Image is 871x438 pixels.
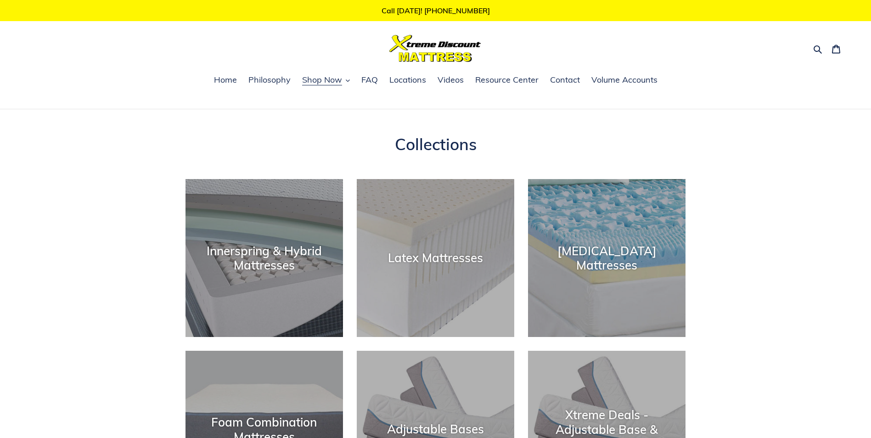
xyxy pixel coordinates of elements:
[471,73,543,87] a: Resource Center
[185,244,343,272] div: Innerspring & Hybrid Mattresses
[545,73,584,87] a: Contact
[438,74,464,85] span: Videos
[185,135,686,154] h1: Collections
[209,73,242,87] a: Home
[385,73,431,87] a: Locations
[248,74,291,85] span: Philosophy
[475,74,539,85] span: Resource Center
[357,251,514,265] div: Latex Mattresses
[214,74,237,85] span: Home
[185,179,343,337] a: Innerspring & Hybrid Mattresses
[389,35,481,62] img: Xtreme Discount Mattress
[389,74,426,85] span: Locations
[357,73,382,87] a: FAQ
[591,74,657,85] span: Volume Accounts
[361,74,378,85] span: FAQ
[357,179,514,337] a: Latex Mattresses
[302,74,342,85] span: Shop Now
[357,422,514,437] div: Adjustable Bases
[587,73,662,87] a: Volume Accounts
[244,73,295,87] a: Philosophy
[528,179,686,337] a: [MEDICAL_DATA] Mattresses
[298,73,354,87] button: Shop Now
[433,73,468,87] a: Videos
[550,74,580,85] span: Contact
[528,244,686,272] div: [MEDICAL_DATA] Mattresses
